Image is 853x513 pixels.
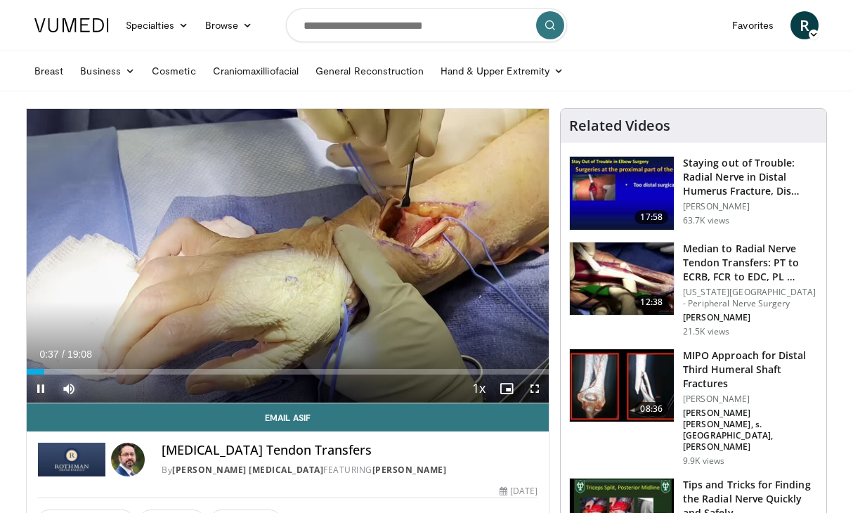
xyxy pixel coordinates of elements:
a: [PERSON_NAME] [MEDICAL_DATA] [172,464,323,476]
p: [PERSON_NAME] [683,312,818,323]
a: Favorites [724,11,782,39]
p: 9.9K views [683,455,724,467]
button: Fullscreen [521,375,549,403]
a: Craniomaxilliofacial [204,57,307,85]
button: Enable picture-in-picture mode [493,375,521,403]
a: 17:58 Staying out of Trouble: Radial Nerve in Distal Humerus Fracture, Dis… [PERSON_NAME] 63.7K v... [569,156,818,230]
a: 08:36 MIPO Approach for Distal Third Humeral Shaft Fractures [PERSON_NAME] [PERSON_NAME] [PERSON_... [569,349,818,467]
a: Specialties [117,11,197,39]
div: By FEATURING [162,464,538,476]
p: 63.7K views [683,215,729,226]
span: 12:38 [634,295,668,309]
a: Hand & Upper Extremity [432,57,573,85]
video-js: Video Player [27,109,549,403]
span: 19:08 [67,349,92,360]
img: Rothman Hand Surgery [38,443,105,476]
a: Email Asif [27,403,549,431]
div: Progress Bar [27,369,549,375]
button: Pause [27,375,55,403]
div: [DATE] [500,485,538,498]
a: R [790,11,819,39]
h3: Staying out of Trouble: Radial Nerve in Distal Humerus Fracture, Dis… [683,156,818,198]
a: Business [72,57,143,85]
a: Browse [197,11,261,39]
p: 21.5K views [683,326,729,337]
h3: MIPO Approach for Distal Third Humeral Shaft Fractures [683,349,818,391]
a: [PERSON_NAME] [372,464,447,476]
input: Search topics, interventions [286,8,567,42]
img: Avatar [111,443,145,476]
p: [US_STATE][GEOGRAPHIC_DATA] - Peripheral Nerve Surgery [683,287,818,309]
p: [PERSON_NAME] [683,394,818,405]
span: 0:37 [39,349,58,360]
span: 08:36 [634,402,668,416]
a: Breast [26,57,72,85]
p: [PERSON_NAME] [PERSON_NAME], s. [GEOGRAPHIC_DATA], [PERSON_NAME] [683,408,818,453]
button: Playback Rate [464,375,493,403]
h4: [MEDICAL_DATA] Tendon Transfers [162,443,538,458]
button: Mute [55,375,83,403]
p: [PERSON_NAME] [683,201,818,212]
h3: Median to Radial Nerve Tendon Transfers: PT to ECRB, FCR to EDC, PL … [683,242,818,284]
img: VuMedi Logo [34,18,109,32]
a: Cosmetic [143,57,204,85]
h4: Related Videos [569,117,670,134]
img: d4887ced-d35b-41c5-9c01-de8d228990de.150x105_q85_crop-smart_upscale.jpg [570,349,674,422]
a: 12:38 Median to Radial Nerve Tendon Transfers: PT to ECRB, FCR to EDC, PL … [US_STATE][GEOGRAPHIC... [569,242,818,337]
a: General Reconstruction [307,57,432,85]
span: 17:58 [634,210,668,224]
img: Q2xRg7exoPLTwO8X4xMDoxOjB1O8AjAz_1.150x105_q85_crop-smart_upscale.jpg [570,157,674,230]
span: / [62,349,65,360]
img: 304908_0001_1.png.150x105_q85_crop-smart_upscale.jpg [570,242,674,316]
